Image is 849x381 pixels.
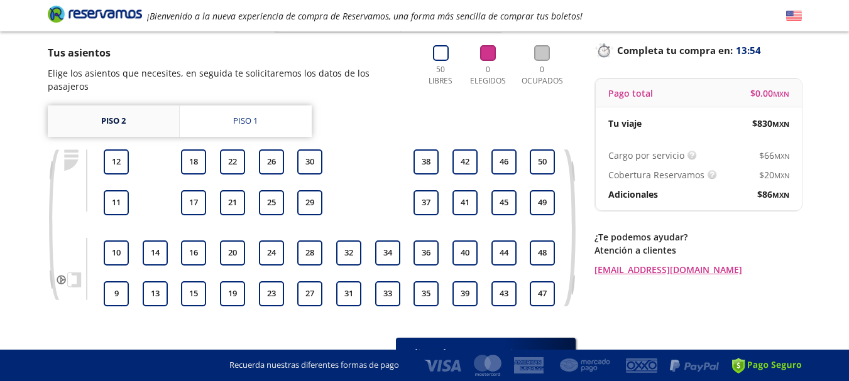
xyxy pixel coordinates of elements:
[759,149,789,162] span: $ 66
[608,149,684,162] p: Cargo por servicio
[491,190,517,215] button: 45
[594,230,802,244] p: ¿Te podemos ayudar?
[452,149,478,174] button: 42
[608,87,653,100] p: Pago total
[181,281,206,306] button: 15
[736,43,761,58] span: 13:54
[143,240,168,266] button: 14
[608,188,658,201] p: Adicionales
[772,119,789,129] small: MXN
[147,10,583,22] em: ¡Bienvenido a la nueva experiencia de compra de Reservamos, una forma más sencilla de comprar tus...
[104,149,129,174] button: 12
[530,190,555,215] button: 49
[181,149,206,174] button: 18
[104,281,129,306] button: 9
[48,105,179,137] a: Piso 2
[452,281,478,306] button: 39
[48,4,142,23] i: Brand Logo
[772,190,789,200] small: MXN
[467,64,509,87] p: 0 Elegidos
[220,190,245,215] button: 21
[259,240,284,266] button: 24
[594,263,802,276] a: [EMAIL_ADDRESS][DOMAIN_NAME]
[774,151,789,161] small: MXN
[297,281,322,306] button: 27
[491,149,517,174] button: 46
[608,117,642,130] p: Tu viaje
[220,240,245,266] button: 20
[594,41,802,59] p: Completa tu compra en :
[180,105,312,137] a: Piso 1
[773,89,789,99] small: MXN
[752,117,789,130] span: $ 830
[336,240,361,266] button: 32
[259,190,284,215] button: 25
[408,345,538,362] span: Elige al menos 1 asiento
[757,188,789,201] span: $ 86
[336,281,361,306] button: 31
[259,281,284,306] button: 23
[233,115,258,127] div: Piso 1
[774,171,789,180] small: MXN
[375,281,400,306] button: 33
[414,240,439,266] button: 36
[104,240,129,266] button: 10
[608,168,704,181] p: Cobertura Reservamos
[48,67,411,93] p: Elige los asientos que necesites, en seguida te solicitaremos los datos de los pasajeros
[530,240,555,266] button: 48
[414,281,439,306] button: 35
[229,359,399,372] p: Recuerda nuestras diferentes formas de pago
[759,168,789,181] span: $ 20
[518,64,566,87] p: 0 Ocupados
[396,338,576,369] button: Elige al menos 1 asiento
[104,190,129,215] button: 11
[48,4,142,27] a: Brand Logo
[491,240,517,266] button: 44
[491,281,517,306] button: 43
[414,190,439,215] button: 37
[424,64,458,87] p: 50 Libres
[750,87,789,100] span: $ 0.00
[143,281,168,306] button: 13
[181,240,206,266] button: 16
[220,281,245,306] button: 19
[786,8,802,24] button: English
[181,190,206,215] button: 17
[452,190,478,215] button: 41
[594,244,802,257] p: Atención a clientes
[452,240,478,266] button: 40
[220,149,245,174] button: 22
[297,149,322,174] button: 30
[375,240,400,266] button: 34
[297,240,322,266] button: 28
[530,149,555,174] button: 50
[414,149,439,174] button: 38
[530,281,555,306] button: 47
[297,190,322,215] button: 29
[259,149,284,174] button: 26
[48,45,411,60] p: Tus asientos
